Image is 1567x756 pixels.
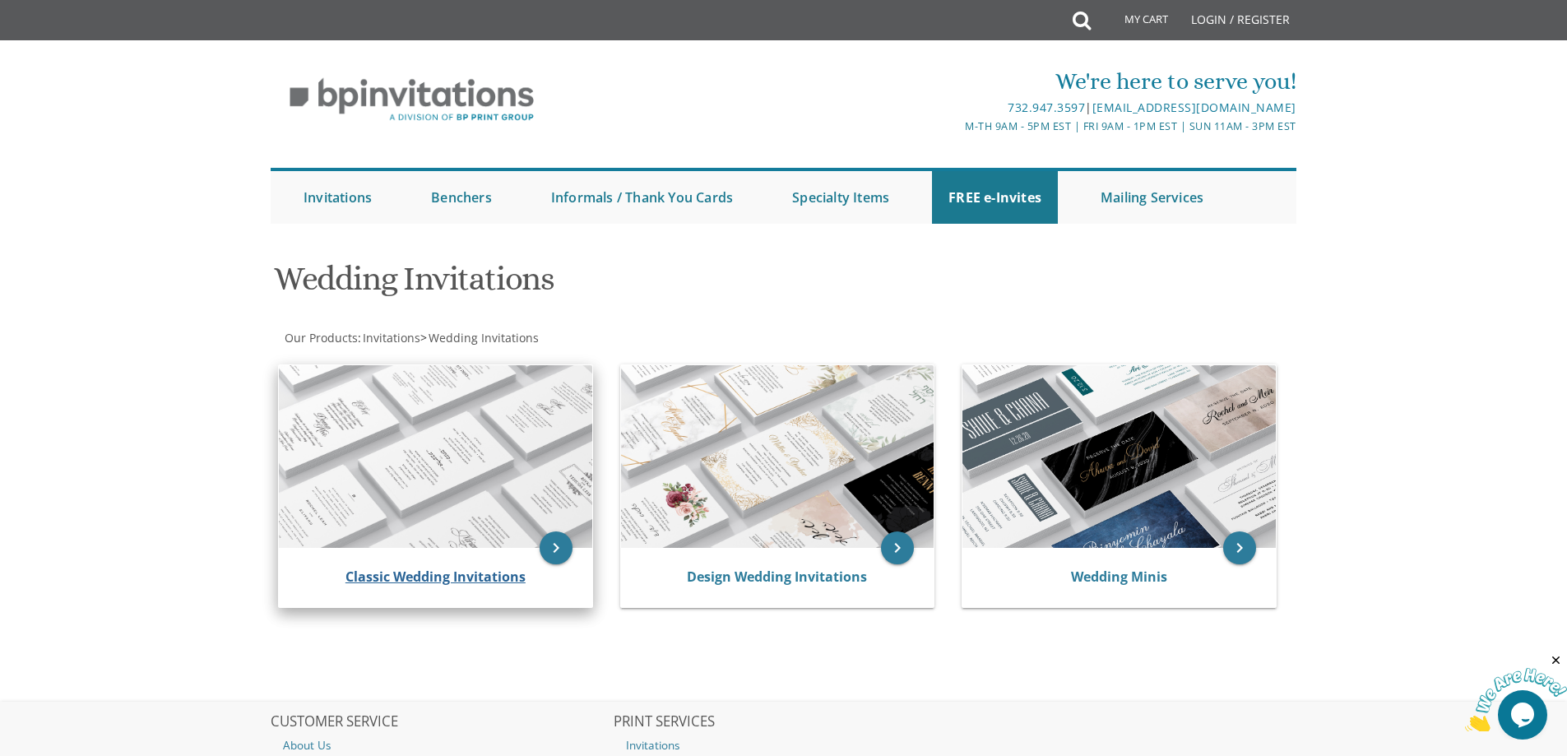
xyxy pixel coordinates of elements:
[962,365,1276,548] img: Wedding Minis
[283,330,358,346] a: Our Products
[1084,171,1220,224] a: Mailing Services
[361,330,420,346] a: Invitations
[614,65,1296,98] div: We're here to serve you!
[614,118,1296,135] div: M-Th 9am - 5pm EST | Fri 9am - 1pm EST | Sun 11am - 3pm EST
[1223,531,1256,564] a: keyboard_arrow_right
[274,261,945,309] h1: Wedding Invitations
[427,330,539,346] a: Wedding Invitations
[1092,100,1296,115] a: [EMAIL_ADDRESS][DOMAIN_NAME]
[363,330,420,346] span: Invitations
[776,171,906,224] a: Specialty Items
[540,531,573,564] a: keyboard_arrow_right
[881,531,914,564] a: keyboard_arrow_right
[271,735,611,756] a: About Us
[271,714,611,730] h2: CUSTOMER SERVICE
[429,330,539,346] span: Wedding Invitations
[271,330,784,346] div: :
[1465,653,1567,731] iframe: chat widget
[279,365,592,548] img: Classic Wedding Invitations
[614,735,954,756] a: Invitations
[614,98,1296,118] div: |
[271,66,553,134] img: BP Invitation Loft
[614,714,954,730] h2: PRINT SERVICES
[1089,2,1180,43] a: My Cart
[687,568,867,586] a: Design Wedding Invitations
[1071,568,1167,586] a: Wedding Minis
[345,568,526,586] a: Classic Wedding Invitations
[621,365,934,548] img: Design Wedding Invitations
[415,171,508,224] a: Benchers
[932,171,1058,224] a: FREE e-Invites
[420,330,539,346] span: >
[535,171,749,224] a: Informals / Thank You Cards
[1008,100,1085,115] a: 732.947.3597
[287,171,388,224] a: Invitations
